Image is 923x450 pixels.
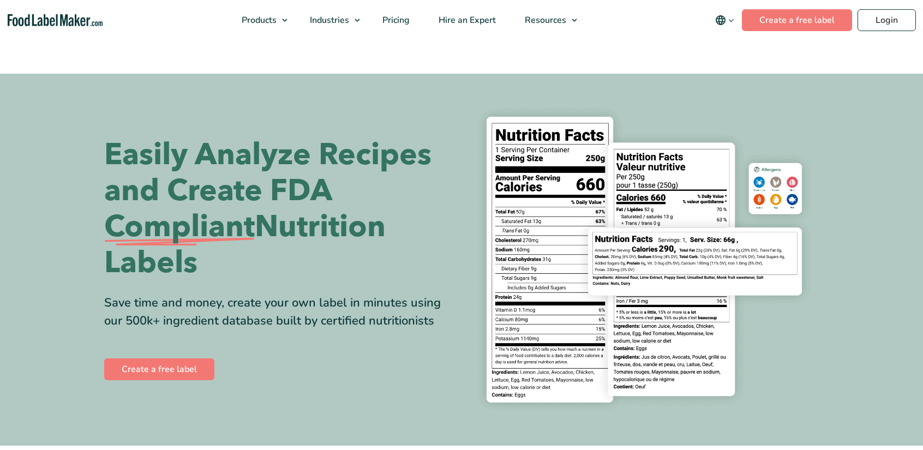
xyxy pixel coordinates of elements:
[104,358,214,380] a: Create a free label
[435,14,497,26] span: Hire an Expert
[522,14,567,26] span: Resources
[858,9,916,31] a: Login
[307,14,350,26] span: Industries
[238,14,278,26] span: Products
[104,209,255,245] span: Compliant
[379,14,411,26] span: Pricing
[104,137,453,281] h1: Easily Analyze Recipes and Create FDA Nutrition Labels
[104,294,453,330] div: Save time and money, create your own label in minutes using our 500k+ ingredient database built b...
[742,9,852,31] a: Create a free label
